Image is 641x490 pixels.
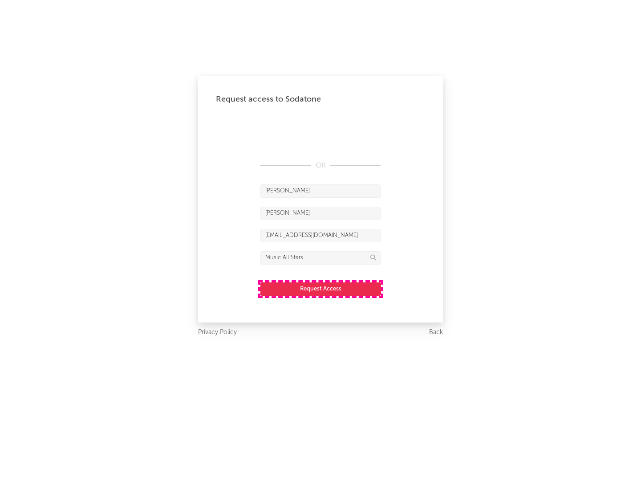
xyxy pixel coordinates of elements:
input: First Name [260,184,381,198]
button: Request Access [260,282,381,296]
input: Email [260,229,381,242]
input: Last Name [260,207,381,220]
a: Back [429,327,443,338]
a: Privacy Policy [198,327,237,338]
div: Request access to Sodatone [216,94,425,105]
div: OR [260,160,381,171]
input: Division [260,251,381,265]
